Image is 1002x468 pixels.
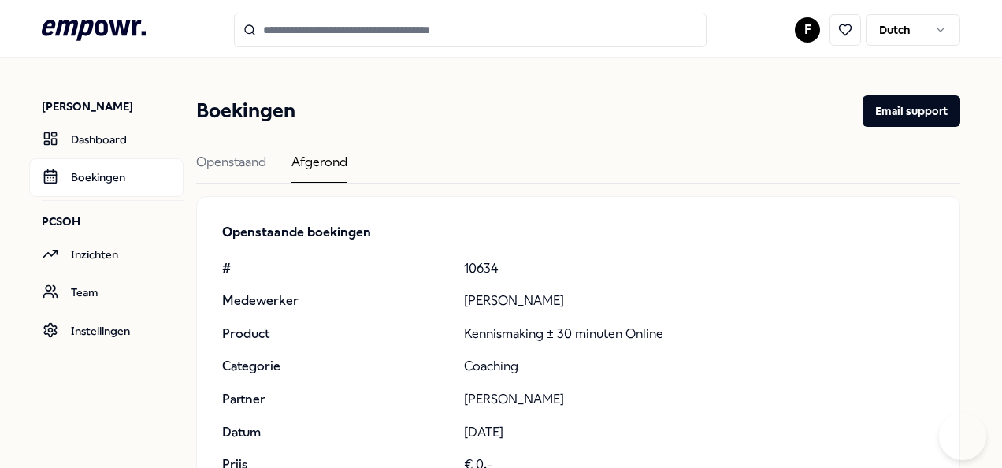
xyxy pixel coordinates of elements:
[291,152,347,183] div: Afgerond
[29,312,184,350] a: Instellingen
[29,121,184,158] a: Dashboard
[222,258,451,279] p: #
[234,13,707,47] input: Search for products, categories or subcategories
[464,258,934,279] p: 10634
[29,273,184,311] a: Team
[464,389,934,410] p: [PERSON_NAME]
[29,158,184,196] a: Boekingen
[222,422,451,443] p: Datum
[222,291,451,311] p: Medewerker
[795,17,820,43] button: F
[42,214,184,229] p: PCSOH
[222,324,451,344] p: Product
[42,98,184,114] p: [PERSON_NAME]
[464,356,934,377] p: Coaching
[464,291,934,311] p: [PERSON_NAME]
[196,95,295,127] h1: Boekingen
[29,236,184,273] a: Inzichten
[464,324,934,344] p: Kennismaking ± 30 minuten Online
[222,356,451,377] p: Categorie
[676,87,1002,468] iframe: Message
[196,152,266,183] div: Openstaand
[222,222,934,243] p: Openstaande boekingen
[222,389,451,410] p: Partner
[464,422,934,443] p: [DATE]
